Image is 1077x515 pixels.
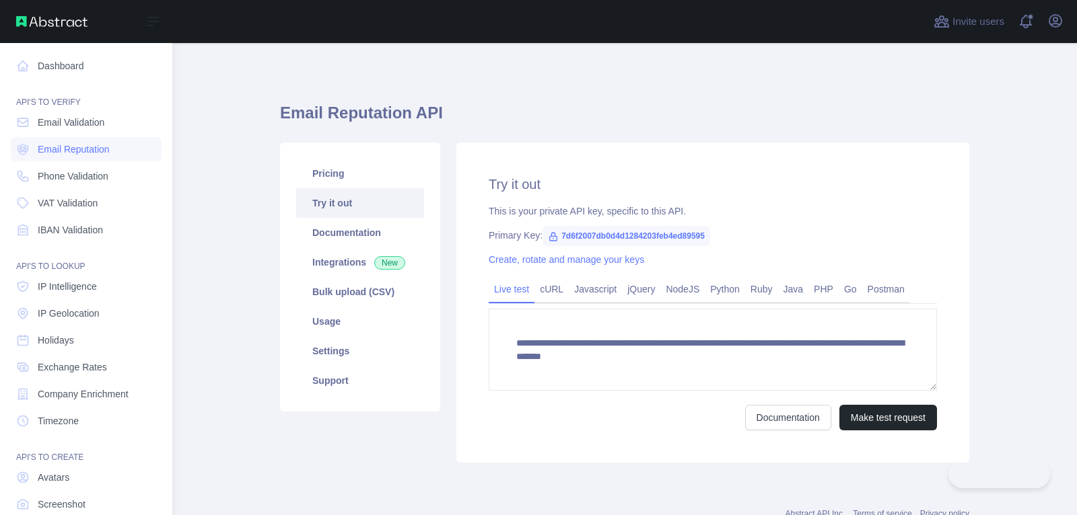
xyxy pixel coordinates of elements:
span: Screenshot [38,498,85,511]
a: Email Reputation [11,137,162,161]
a: Javascript [569,278,622,300]
span: Email Reputation [38,143,110,156]
a: PHP [808,278,839,300]
a: Ruby [745,278,778,300]
a: Documentation [745,405,831,430]
span: 7d6f2007db0d4d1284203feb4ed89595 [543,226,710,246]
a: jQuery [622,278,660,300]
span: IP Geolocation [38,307,100,320]
span: Holidays [38,333,74,347]
a: Python [705,278,745,300]
span: Email Validation [38,116,104,129]
a: Pricing [296,159,424,188]
a: Java [778,278,809,300]
a: Exchange Rates [11,355,162,379]
button: Invite users [931,11,1007,32]
button: Make test request [839,405,937,430]
span: Company Enrichment [38,387,129,401]
a: Bulk upload (CSV) [296,277,424,307]
span: Exchange Rates [38,360,107,374]
a: Settings [296,336,424,366]
div: API'S TO VERIFY [11,81,162,108]
a: Support [296,366,424,395]
div: This is your private API key, specific to this API. [489,204,937,218]
a: Try it out [296,188,424,218]
div: API'S TO CREATE [11,436,162,463]
a: Avatars [11,465,162,489]
a: Create, rotate and manage your keys [489,254,644,265]
div: API'S TO LOOKUP [11,245,162,272]
a: NodeJS [660,278,705,300]
span: VAT Validation [38,196,98,210]
a: IP Geolocation [11,301,162,325]
a: Phone Validation [11,164,162,188]
a: IBAN Validation [11,218,162,242]
span: Timezone [38,414,79,428]
a: Dashboard [11,54,162,78]
img: Abstract API [16,16,88,27]
span: Phone Validation [38,169,108,183]
h2: Try it out [489,175,937,194]
a: Postman [862,278,910,300]
a: Go [839,278,862,300]
a: Email Validation [11,110,162,134]
a: Live test [489,278,534,300]
span: Avatars [38,471,69,484]
span: IBAN Validation [38,223,103,237]
a: Holidays [11,328,162,352]
a: Documentation [296,218,424,247]
a: VAT Validation [11,191,162,215]
h1: Email Reputation API [280,102,969,134]
a: cURL [534,278,569,300]
iframe: Toggle Customer Support [948,460,1050,488]
span: Invite users [952,14,1004,30]
a: Integrations New [296,247,424,277]
a: Timezone [11,409,162,433]
span: New [374,256,405,270]
a: IP Intelligence [11,274,162,299]
a: Usage [296,307,424,336]
a: Company Enrichment [11,382,162,406]
span: IP Intelligence [38,280,97,293]
div: Primary Key: [489,229,937,242]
